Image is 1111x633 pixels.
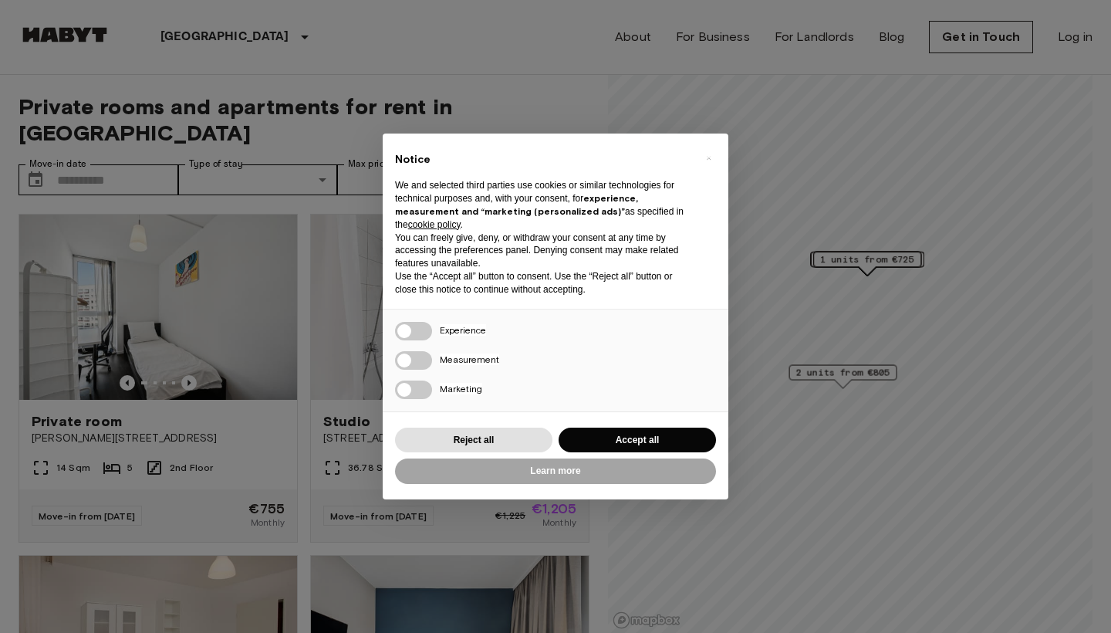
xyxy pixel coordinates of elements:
span: Measurement [440,354,499,365]
p: We and selected third parties use cookies or similar technologies for technical purposes and, wit... [395,179,691,231]
button: Reject all [395,428,552,453]
button: Close this notice [696,146,721,171]
strong: experience, measurement and “marketing (personalized ads)” [395,192,638,217]
span: Experience [440,324,486,336]
span: × [706,149,711,168]
p: You can freely give, deny, or withdraw your consent at any time by accessing the preferences pane... [395,232,691,270]
button: Learn more [395,459,716,484]
h2: Notice [395,152,691,168]
span: Marketing [440,383,482,394]
button: Accept all [559,428,716,453]
p: Use the “Accept all” button to consent. Use the “Reject all” button or close this notice to conti... [395,270,691,296]
a: cookie policy [408,219,461,230]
